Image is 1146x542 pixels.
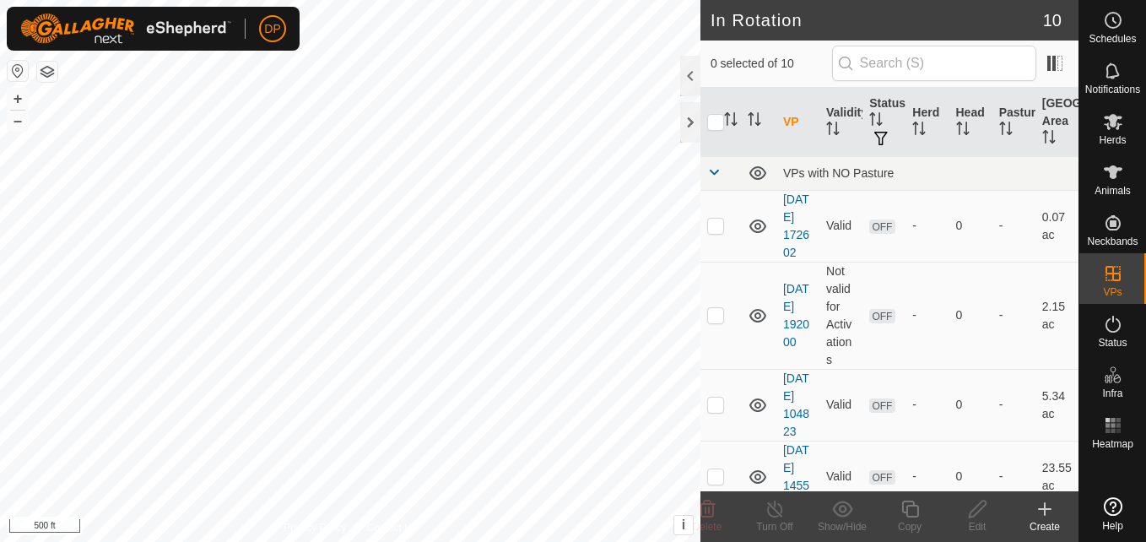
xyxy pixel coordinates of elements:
span: Herds [1099,135,1126,145]
span: DP [264,20,280,38]
span: OFF [869,220,895,234]
span: 10 [1043,8,1062,33]
div: - [912,396,942,414]
p-sorticon: Activate to sort [956,124,970,138]
div: - [912,468,942,485]
td: 0 [949,441,992,512]
div: Copy [876,519,943,534]
span: Infra [1102,388,1122,398]
div: Create [1011,519,1078,534]
th: [GEOGRAPHIC_DATA] Area [1035,88,1078,157]
span: Neckbands [1087,236,1138,247]
div: VPs with NO Pasture [783,166,1072,180]
th: Status [862,88,905,157]
th: VP [776,88,819,157]
p-sorticon: Activate to sort [1042,133,1056,146]
span: Notifications [1085,84,1140,95]
span: Status [1098,338,1127,348]
a: [DATE] 192000 [783,282,809,349]
td: Valid [819,369,862,441]
span: Schedules [1089,34,1136,44]
p-sorticon: Activate to sort [748,115,761,128]
div: Edit [943,519,1011,534]
span: Help [1102,521,1123,531]
span: Animals [1095,186,1131,196]
td: 23.55 ac [1035,441,1078,512]
span: Heatmap [1092,439,1133,449]
td: 0 [949,369,992,441]
td: 0 [949,262,992,369]
a: Privacy Policy [284,520,347,535]
button: + [8,89,28,109]
p-sorticon: Activate to sort [724,115,738,128]
button: i [674,516,693,534]
a: [DATE] 172602 [783,192,809,259]
td: Valid [819,190,862,262]
span: OFF [869,470,895,485]
td: Not valid for Activations [819,262,862,369]
th: Pasture [992,88,1035,157]
button: Map Layers [37,62,57,82]
button: Reset Map [8,61,28,81]
td: - [992,262,1035,369]
span: Delete [693,521,722,533]
span: OFF [869,398,895,413]
span: 0 selected of 10 [711,55,832,73]
td: 5.34 ac [1035,369,1078,441]
td: Valid [819,441,862,512]
h2: In Rotation [711,10,1043,30]
th: Validity [819,88,862,157]
td: 0.07 ac [1035,190,1078,262]
td: 2.15 ac [1035,262,1078,369]
p-sorticon: Activate to sort [999,124,1013,138]
div: Show/Hide [808,519,876,534]
p-sorticon: Activate to sort [869,115,883,128]
div: - [912,306,942,324]
th: Head [949,88,992,157]
td: - [992,369,1035,441]
a: Help [1079,491,1146,538]
p-sorticon: Activate to sort [912,124,926,138]
th: Herd [905,88,949,157]
span: OFF [869,309,895,323]
div: - [912,217,942,235]
input: Search (S) [832,46,1036,81]
div: Turn Off [741,519,808,534]
span: i [682,518,685,532]
img: Gallagher Logo [20,14,231,44]
p-sorticon: Activate to sort [826,124,840,138]
td: - [992,190,1035,262]
td: 0 [949,190,992,262]
span: VPs [1103,287,1122,297]
td: - [992,441,1035,512]
button: – [8,111,28,131]
a: [DATE] 104823 [783,371,809,438]
a: Contact Us [367,520,417,535]
a: [DATE] 145551 [783,443,809,510]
